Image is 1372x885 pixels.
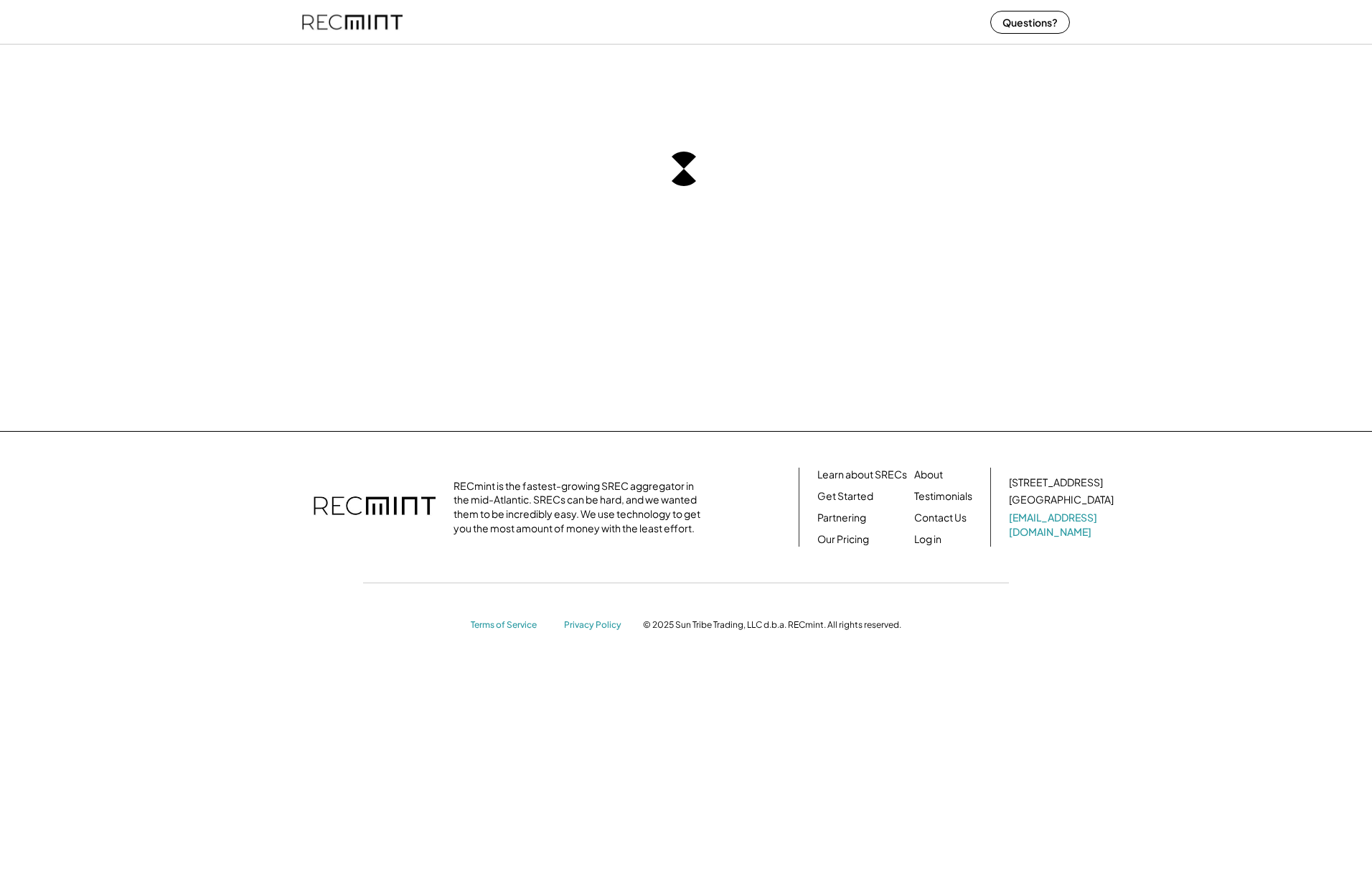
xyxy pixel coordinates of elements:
div: [GEOGRAPHIC_DATA] [1009,493,1114,507]
div: RECmint is the fastest-growing SREC aggregator in the mid-Atlantic. SRECs can be hard, and we wan... [454,479,708,535]
a: Partnering [817,511,866,525]
img: recmint-logotype%403x%20%281%29.jpeg [302,3,403,41]
a: [EMAIL_ADDRESS][DOMAIN_NAME] [1009,511,1117,539]
div: [STREET_ADDRESS] [1009,476,1103,490]
a: Testimonials [914,489,972,504]
a: Privacy Policy [564,619,629,631]
a: Terms of Service [471,619,550,631]
a: Our Pricing [817,532,869,547]
img: recmint-logotype%403x.png [314,482,436,532]
a: Get Started [817,489,873,504]
a: Log in [914,532,941,547]
a: Learn about SRECs [817,468,907,482]
div: © 2025 Sun Tribe Trading, LLC d.b.a. RECmint. All rights reserved. [643,619,901,631]
a: About [914,468,943,482]
a: Contact Us [914,511,967,525]
button: Questions? [990,11,1070,34]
